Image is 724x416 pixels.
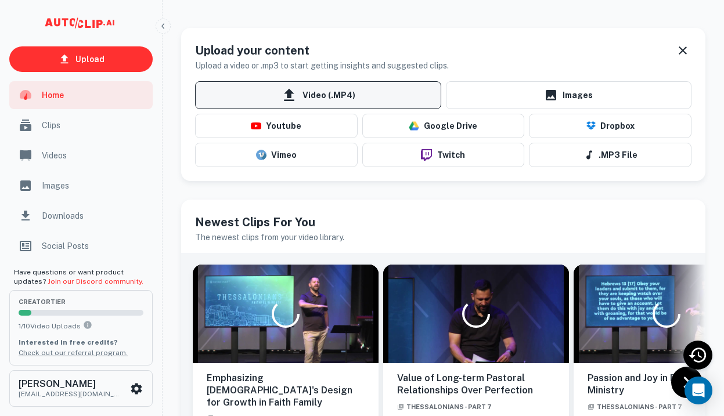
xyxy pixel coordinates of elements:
span: Images [42,179,146,192]
button: .MP3 File [529,143,691,167]
button: Dropbox [529,114,691,138]
img: drive-logo.png [409,121,419,131]
img: Dropbox Logo [586,121,596,131]
button: creatorTier1/10Video UploadsYou can upload 10 videos per month on the creator tier. Upgrade to up... [9,290,153,366]
svg: You can upload 10 videos per month on the creator tier. Upgrade to upload more. [83,320,92,330]
h5: Upload your content [195,42,449,59]
span: Social Posts [42,240,146,252]
div: Open Intercom Messenger [685,377,712,404]
h5: Newest Clips For You [195,214,691,231]
a: Images [9,172,153,200]
a: Images [446,81,692,109]
a: Videos [9,142,153,169]
div: Recent Activity [683,341,712,370]
img: vimeo-logo.svg [256,150,266,160]
a: Join our Discord community. [48,277,143,285]
span: Clips [42,119,146,132]
h6: Value of Long-term Pastoral Relationships Over Perfection [397,372,555,397]
p: Upload [75,53,105,66]
h6: [PERSON_NAME] [19,379,123,389]
h6: Emphasizing [DEMOGRAPHIC_DATA]'s Design for Growth in Faith Family [207,372,365,408]
button: Vimeo [195,143,358,167]
a: Thessalonians - Part 7 [588,400,682,411]
span: Downloads [42,209,146,222]
a: Clips [9,111,153,139]
p: Interested in free credits? [19,337,143,348]
button: Youtube [195,114,358,138]
button: [PERSON_NAME][EMAIL_ADDRESS][DOMAIN_NAME] [9,370,153,406]
a: Social Posts [9,232,153,260]
a: Thessalonians - Part 7 [397,400,492,411]
img: twitch-logo.png [416,149,437,161]
a: Downloads [9,202,153,230]
button: Dismiss [674,42,691,59]
span: Videos [42,149,146,162]
p: [EMAIL_ADDRESS][DOMAIN_NAME] [19,389,123,399]
span: Video (.MP4) [195,81,441,109]
span: Thessalonians - Part 7 [397,403,492,410]
a: Upload [9,46,153,72]
span: Home [42,89,146,102]
span: creator Tier [19,299,143,305]
a: Home [9,81,153,109]
button: Google Drive [362,114,525,138]
span: Thessalonians - Part 7 [588,403,682,410]
span: Have questions or want product updates? [14,268,143,285]
p: 1 / 10 Video Uploads [19,320,143,331]
h6: The newest clips from your video library. [195,231,691,244]
img: youtube-logo.png [251,122,261,129]
button: Twitch [362,143,525,167]
h6: Upload a video or .mp3 to start getting insights and suggested clips. [195,59,449,72]
a: Check out our referral program. [19,349,128,357]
